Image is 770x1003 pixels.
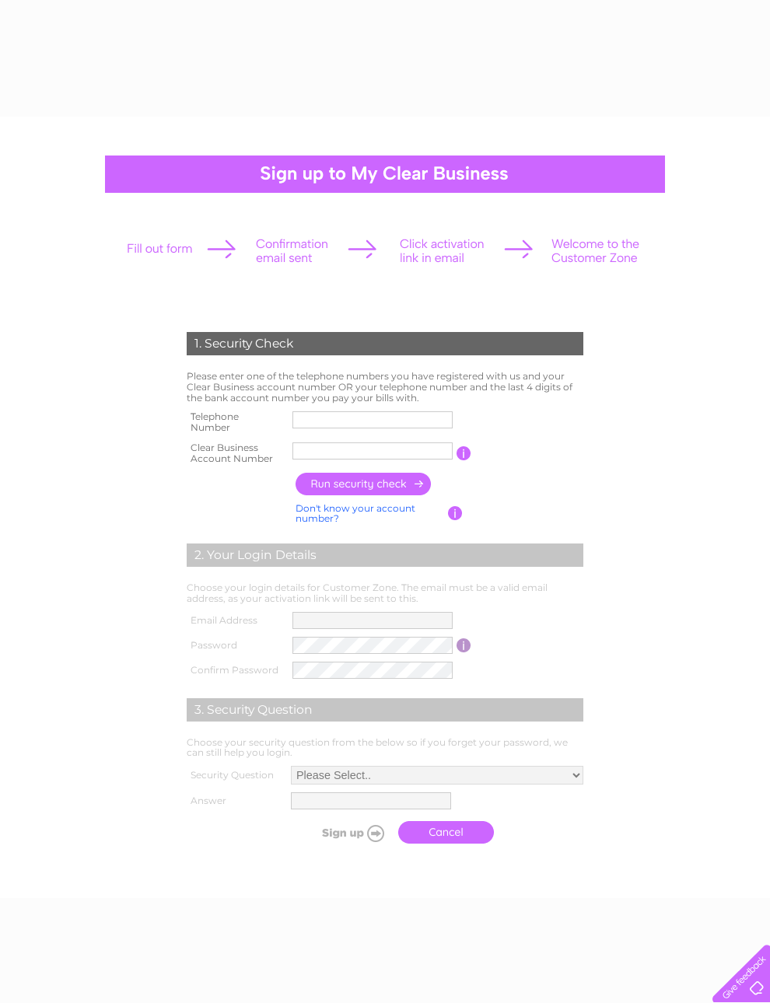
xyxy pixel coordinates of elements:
div: 3. Security Question [187,698,583,722]
input: Information [448,506,463,520]
input: Submit [295,822,390,844]
td: Please enter one of the telephone numbers you have registered with us and your Clear Business acc... [183,367,587,407]
input: Information [457,638,471,652]
div: 1. Security Check [187,332,583,355]
th: Password [183,633,289,658]
td: Choose your login details for Customer Zone. The email must be a valid email address, as your act... [183,578,587,608]
th: Clear Business Account Number [183,438,289,469]
div: 2. Your Login Details [187,543,583,567]
th: Security Question [183,762,287,788]
td: Choose your security question from the below so if you forget your password, we can still help yo... [183,733,587,763]
th: Confirm Password [183,658,289,683]
th: Answer [183,788,287,813]
a: Don't know your account number? [296,502,415,525]
th: Email Address [183,608,289,633]
a: Cancel [398,821,494,844]
th: Telephone Number [183,407,289,438]
input: Information [457,446,471,460]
